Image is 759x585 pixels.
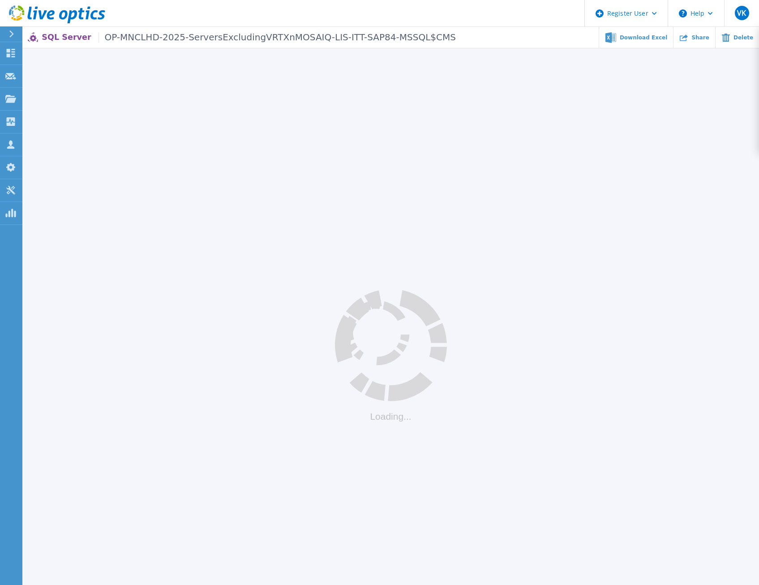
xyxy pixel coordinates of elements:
span: OP-MNCLHD-2025-ServersExcludingVRTXnMOSAIQ-LIS-ITT-SAP84-MSSQL$CMS [99,32,456,43]
div: Loading... [335,411,447,422]
p: SQL Server [42,32,456,43]
span: Share [691,35,709,40]
span: Delete [733,35,753,40]
span: Download Excel [620,35,667,40]
span: VK [737,9,746,17]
